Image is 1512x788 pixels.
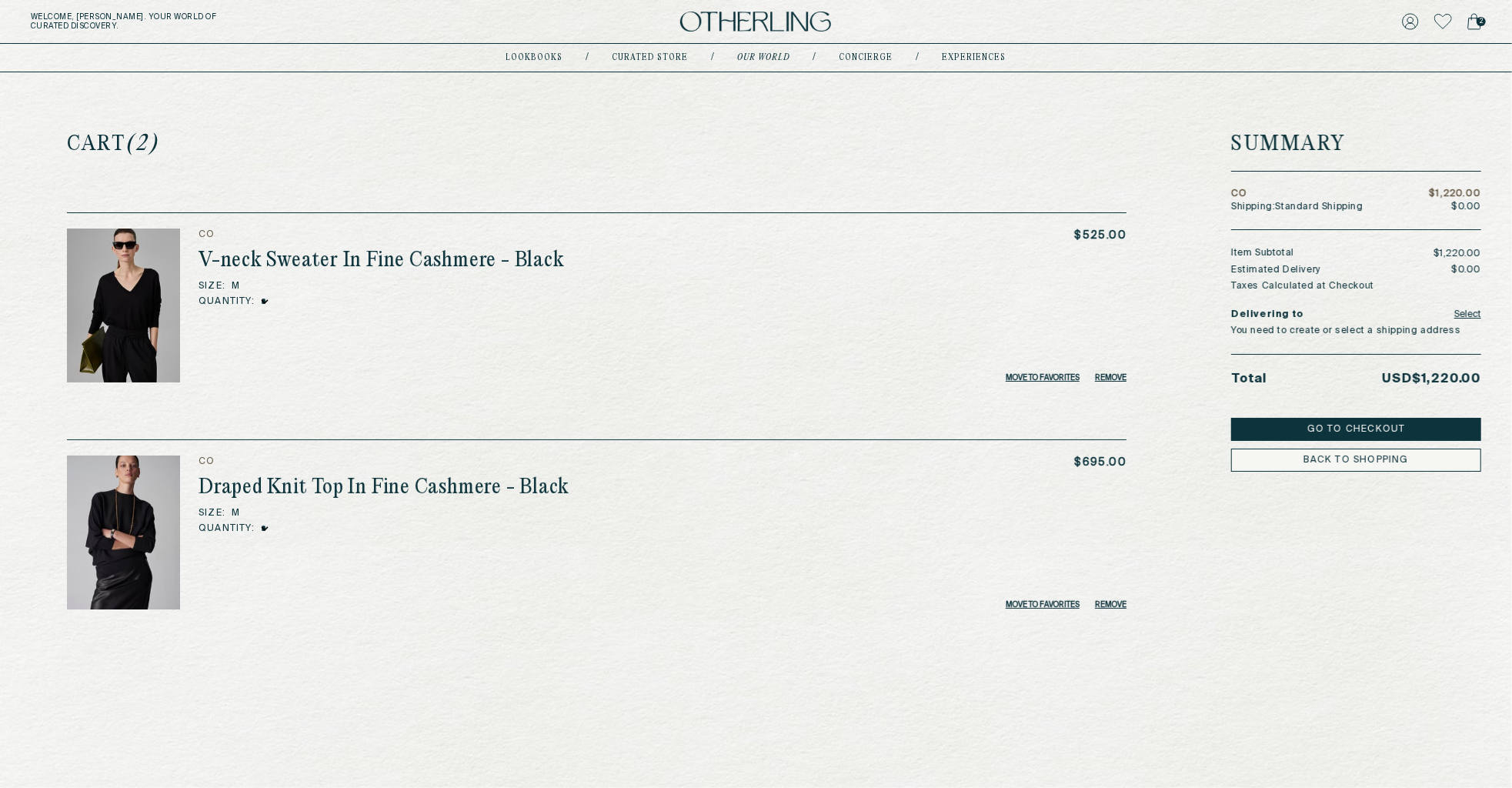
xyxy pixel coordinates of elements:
a: concierge [839,54,893,62]
span: Estimated Delivery [1231,264,1321,276]
p: Shipping: Standard Shipping [1231,202,1363,212]
img: V-Neck Sweater in Fine Cashmere - Black [67,229,180,382]
p: You need to create or select a shipping address [1231,326,1481,336]
div: / [712,52,715,64]
span: Size : [199,281,225,292]
h2: V-neck Sweater In Fine Cashmere - Black [199,249,564,273]
button: Go to Checkout [1231,418,1481,441]
span: Size : [199,508,225,519]
span: M [232,281,240,292]
h3: CO [199,229,564,241]
p: $1,220.00 [1429,189,1481,199]
h5: Welcome, [PERSON_NAME] . Your world of curated discovery. [31,12,466,31]
a: Back To Shopping [1231,449,1481,472]
div: / [813,52,816,64]
a: Curated store [612,54,689,62]
img: logo [680,12,831,32]
span: 2 [1477,17,1486,26]
span: USD $1,220.00 [1382,372,1481,387]
div: / [586,52,589,64]
div: / [916,52,920,64]
button: Move to Favorites [1006,600,1080,609]
p: $695.00 [1074,456,1126,469]
button: Remove [1095,373,1126,382]
a: lookbooks [506,54,563,62]
button: Remove [1095,600,1126,609]
img: Draped Knit Top in Fine Cashmere - Black [67,456,180,609]
span: Item Subtotal [1231,248,1294,260]
h2: Quantity: [199,296,255,307]
span: $1,220.00 [1434,248,1481,260]
span: Taxes Calculated at Checkout [1231,280,1374,292]
h3: CO [199,456,569,468]
a: experiences [943,54,1006,62]
a: Our world [738,54,790,62]
h2: Summary [1231,134,1346,155]
button: Select [1454,304,1481,326]
a: 2 [1467,11,1481,32]
p: Total [1231,372,1267,387]
h2: Draped Knit Top In Fine Cashmere - Black [199,476,569,500]
span: $0.00 [1451,264,1481,276]
h2: Quantity: [199,523,255,534]
button: Move to Favorites [1006,373,1080,382]
p: $525.00 [1074,229,1126,242]
span: M [232,508,240,519]
h5: CO [1231,189,1363,199]
h1: Cart [67,134,1126,155]
p: $0.00 [1451,202,1481,212]
p: Delivering to [1231,309,1304,320]
i: (2) [125,132,158,156]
